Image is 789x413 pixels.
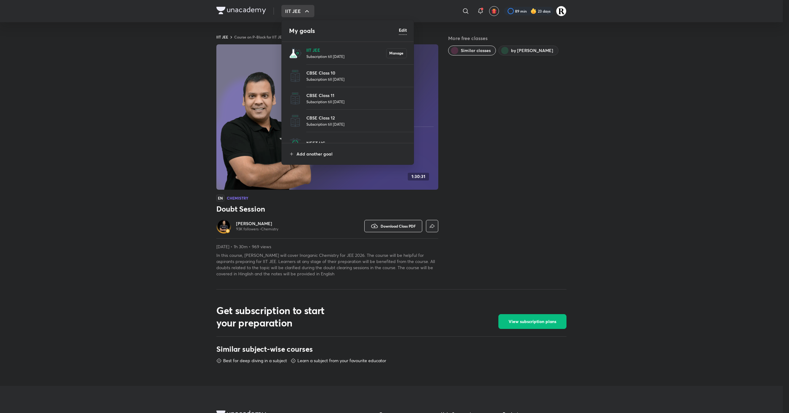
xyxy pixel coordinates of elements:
[306,70,407,76] p: CBSE Class 10
[289,92,301,105] img: CBSE Class 11
[306,53,386,59] p: Subscription till [DATE]
[306,47,386,53] p: IIT JEE
[306,76,407,82] p: Subscription till [DATE]
[289,115,301,127] img: CBSE Class 12
[289,137,301,149] img: NEET UG
[399,27,407,33] h6: Edit
[306,121,407,127] p: Subscription till [DATE]
[306,99,407,105] p: Subscription till [DATE]
[289,70,301,82] img: CBSE Class 10
[386,48,407,58] button: Manage
[296,151,407,157] p: Add another goal
[306,115,407,121] p: CBSE Class 12
[289,47,301,59] img: IIT JEE
[289,26,399,35] h4: My goals
[306,92,407,99] p: CBSE Class 11
[306,140,407,146] p: NEET UG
